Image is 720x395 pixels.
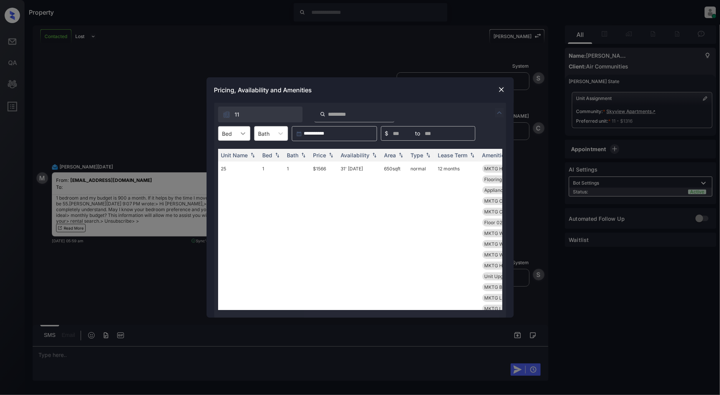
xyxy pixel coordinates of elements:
[313,152,326,158] div: Price
[263,152,273,158] div: Bed
[485,166,529,172] span: MKTG Hardware B...
[495,108,504,117] img: icon-zuma
[485,284,517,290] span: MKTG Balcony
[385,129,389,138] span: $
[320,111,326,118] img: icon-zuma
[287,152,299,158] div: Bath
[384,152,396,158] div: Area
[482,152,508,158] div: Amenities
[485,177,522,182] span: Flooring Wood 1...
[485,230,529,236] span: MKTG Washer/Dry...
[223,111,230,118] img: icon-zuma
[273,153,281,158] img: sorting
[327,153,335,158] img: sorting
[485,306,525,312] span: MKTG Lighting B...
[485,273,522,279] span: Unit Upgrade 1-...
[207,77,514,103] div: Pricing, Availability and Amenities
[371,153,378,158] img: sorting
[249,153,257,158] img: sorting
[235,110,240,119] span: 11
[485,209,526,215] span: MKTG Closets La...
[415,129,420,138] span: to
[424,153,432,158] img: sorting
[468,153,476,158] img: sorting
[411,152,424,158] div: Type
[438,152,468,158] div: Lease Term
[221,152,248,158] div: Unit Name
[485,187,521,193] span: Appliances Stai...
[498,86,505,93] img: close
[341,152,370,158] div: Availability
[485,252,529,258] span: MKTG Washer/Dry...
[485,220,503,225] span: Floor 02
[485,241,529,247] span: MKTG Washer/Dry...
[485,295,525,301] span: MKTG Lighting B...
[397,153,405,158] img: sorting
[485,198,526,204] span: MKTG Cabinets D...
[300,153,307,158] img: sorting
[485,263,529,268] span: MKTG Hardware B...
